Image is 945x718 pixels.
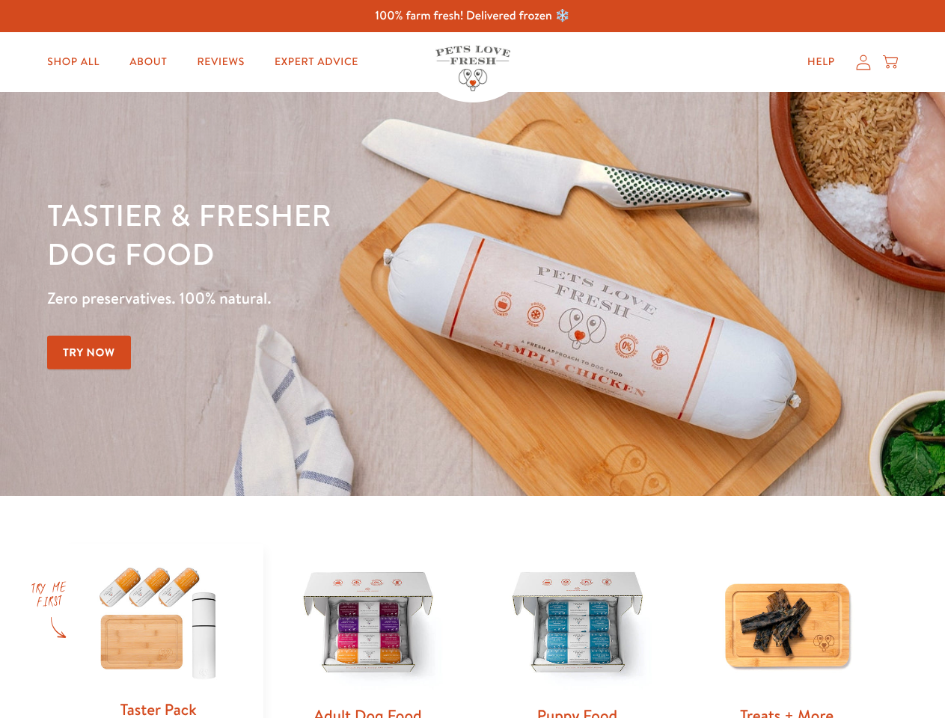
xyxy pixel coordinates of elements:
p: Zero preservatives. 100% natural. [47,285,614,312]
a: Expert Advice [263,47,370,77]
a: Help [795,47,847,77]
a: Try Now [47,336,131,369]
h1: Tastier & fresher dog food [47,195,614,273]
a: Shop All [35,47,111,77]
a: About [117,47,179,77]
a: Reviews [185,47,256,77]
img: Pets Love Fresh [435,46,510,91]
